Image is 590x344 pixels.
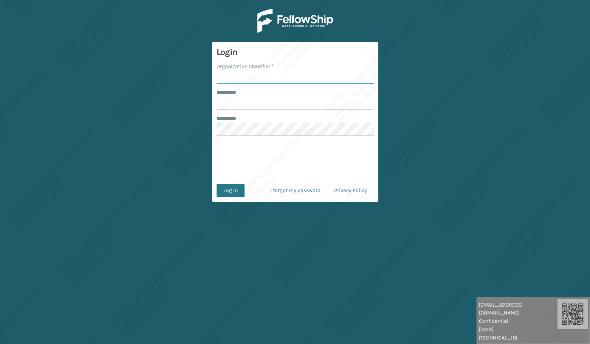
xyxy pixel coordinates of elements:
[479,317,557,325] span: Confidential
[217,46,374,58] h3: Login
[327,184,374,197] a: Privacy Policy
[217,184,245,197] button: Log In
[479,334,557,342] span: [TECHNICAL_ID]
[479,325,557,333] span: [DATE]
[217,62,274,70] label: Organization Identifier
[257,9,333,33] img: Logo
[238,145,353,175] iframe: reCAPTCHA
[479,301,557,317] span: [EMAIL_ADDRESS][DOMAIN_NAME]
[263,184,327,197] a: I forgot my password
